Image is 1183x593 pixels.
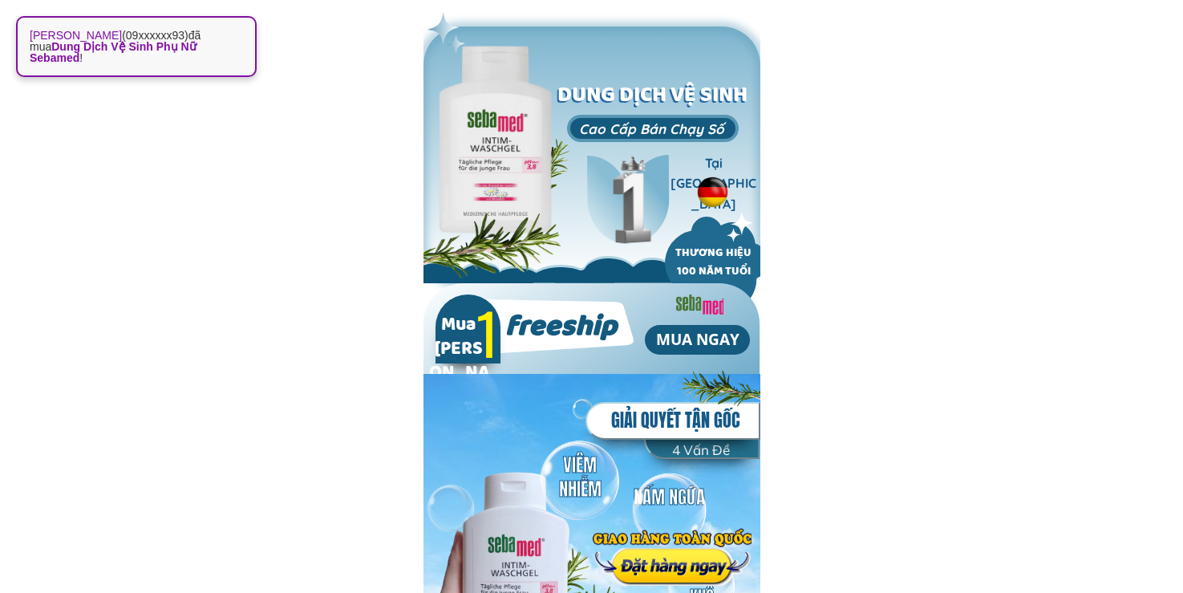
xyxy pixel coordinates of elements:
h1: DUNG DỊCH VỆ SINH [555,80,751,115]
span: Dung Dịch Vệ Sinh Phụ Nữ Sebamed [30,40,196,64]
h2: 1 [468,295,507,369]
h5: GIẢI QUYẾT TẬN GỐC [597,406,754,435]
h3: Tại [GEOGRAPHIC_DATA] [671,153,757,215]
strong: [PERSON_NAME] [30,29,122,42]
h3: Cao Cấp Bán Chạy Số [567,118,737,140]
h5: 4 Vấn Đề [654,439,747,461]
h2: THƯƠNG HIỆU 100 NĂM TUỔI [667,246,760,282]
span: 09xxxxxx93 [126,29,184,42]
h2: freeship [473,307,648,353]
p: ( ) đã mua ! [30,30,243,63]
p: MUA NGAY [645,325,750,355]
h2: Mua [PERSON_NAME] [429,315,489,412]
